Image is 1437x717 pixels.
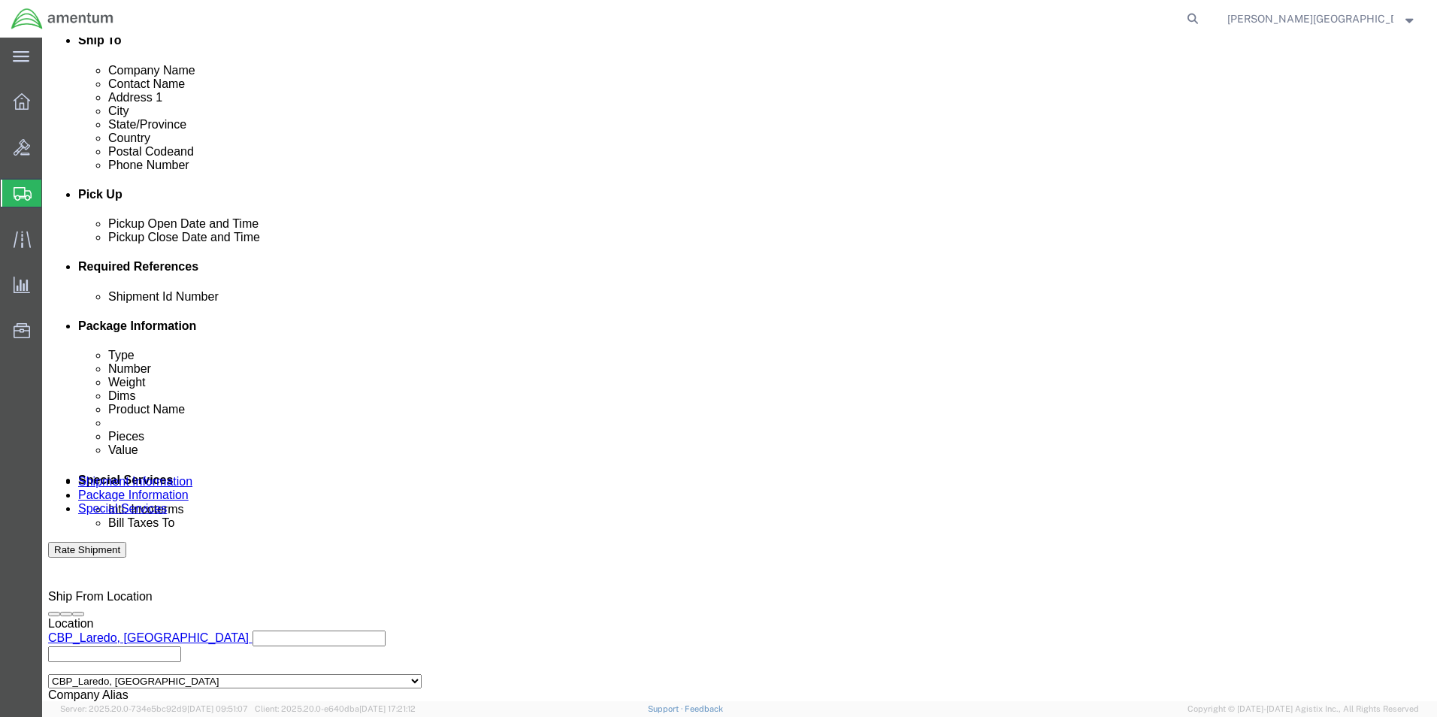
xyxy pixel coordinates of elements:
img: logo [11,8,114,30]
span: [DATE] 17:21:12 [359,704,416,713]
a: Support [648,704,685,713]
span: Client: 2025.20.0-e640dba [255,704,416,713]
button: [PERSON_NAME][GEOGRAPHIC_DATA] [1227,10,1416,28]
span: Server: 2025.20.0-734e5bc92d9 [60,704,248,713]
span: ROMAN TRUJILLO [1227,11,1393,27]
span: Copyright © [DATE]-[DATE] Agistix Inc., All Rights Reserved [1187,703,1419,715]
span: [DATE] 09:51:07 [187,704,248,713]
iframe: FS Legacy Container [42,38,1437,701]
a: Feedback [685,704,723,713]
